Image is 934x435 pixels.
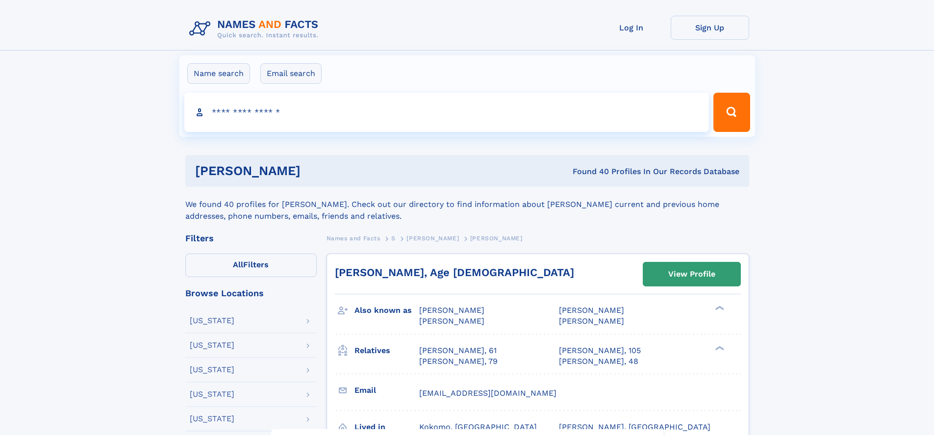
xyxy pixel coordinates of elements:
span: [PERSON_NAME] [419,306,484,315]
div: We found 40 profiles for [PERSON_NAME]. Check out our directory to find information about [PERSON... [185,187,749,222]
div: ❯ [713,305,725,311]
label: Name search [187,63,250,84]
span: [PERSON_NAME] [419,316,484,326]
label: Filters [185,254,317,277]
div: [US_STATE] [190,390,234,398]
span: All [233,260,243,269]
a: Names and Facts [327,232,380,244]
label: Email search [260,63,322,84]
a: [PERSON_NAME], Age [DEMOGRAPHIC_DATA] [335,266,574,279]
a: [PERSON_NAME], 105 [559,345,641,356]
h3: Email [354,382,419,399]
span: [PERSON_NAME] [559,306,624,315]
span: [EMAIL_ADDRESS][DOMAIN_NAME] [419,388,556,398]
div: [US_STATE] [190,317,234,325]
input: search input [184,93,709,132]
span: [PERSON_NAME] [406,235,459,242]
div: ❯ [713,345,725,351]
a: [PERSON_NAME], 61 [419,345,497,356]
div: Browse Locations [185,289,317,298]
span: [PERSON_NAME] [470,235,523,242]
span: Kokomo, [GEOGRAPHIC_DATA] [419,422,537,432]
div: [US_STATE] [190,341,234,349]
button: Search Button [713,93,750,132]
span: S [391,235,396,242]
a: S [391,232,396,244]
a: [PERSON_NAME], 48 [559,356,638,367]
h3: Also known as [354,302,419,319]
img: Logo Names and Facts [185,16,327,42]
a: [PERSON_NAME] [406,232,459,244]
a: [PERSON_NAME], 79 [419,356,498,367]
div: Found 40 Profiles In Our Records Database [436,166,739,177]
h1: [PERSON_NAME] [195,165,437,177]
a: Sign Up [671,16,749,40]
h3: Relatives [354,342,419,359]
span: [PERSON_NAME], [GEOGRAPHIC_DATA] [559,422,710,432]
div: [US_STATE] [190,415,234,423]
div: [US_STATE] [190,366,234,374]
a: Log In [592,16,671,40]
div: Filters [185,234,317,243]
a: View Profile [643,262,740,286]
span: [PERSON_NAME] [559,316,624,326]
div: View Profile [668,263,715,285]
